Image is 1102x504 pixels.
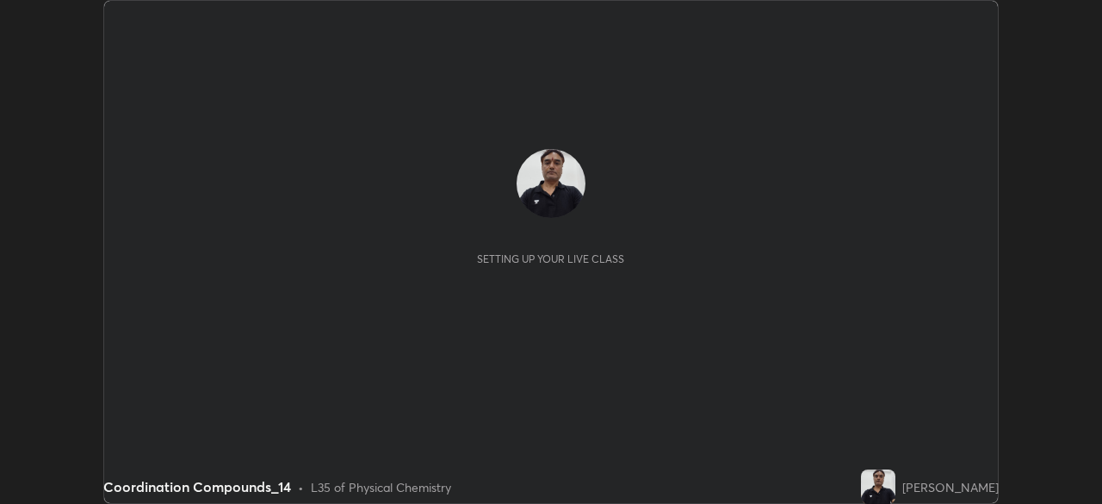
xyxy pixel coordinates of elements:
[103,476,291,497] div: Coordination Compounds_14
[298,478,304,496] div: •
[311,478,451,496] div: L35 of Physical Chemistry
[902,478,999,496] div: [PERSON_NAME]
[477,252,624,265] div: Setting up your live class
[861,470,895,504] img: 2746b4ae3dd242b0847139de884b18c5.jpg
[517,149,585,218] img: 2746b4ae3dd242b0847139de884b18c5.jpg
